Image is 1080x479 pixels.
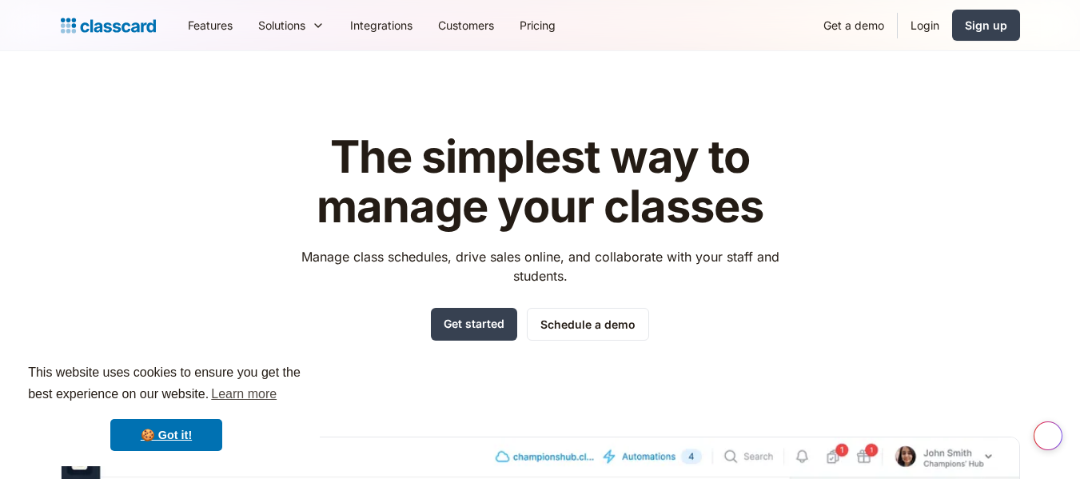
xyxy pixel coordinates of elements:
div: Solutions [245,7,337,43]
p: Manage class schedules, drive sales online, and collaborate with your staff and students. [286,247,794,285]
a: Sign up [952,10,1020,41]
span: This website uses cookies to ensure you get the best experience on our website. [28,363,305,406]
a: dismiss cookie message [110,419,222,451]
a: Schedule a demo [527,308,649,341]
div: Solutions [258,17,305,34]
h1: The simplest way to manage your classes [286,133,794,231]
a: Features [175,7,245,43]
div: Sign up [965,17,1007,34]
a: Customers [425,7,507,43]
a: learn more about cookies [209,382,279,406]
a: Pricing [507,7,568,43]
a: Integrations [337,7,425,43]
a: Login [898,7,952,43]
div: cookieconsent [13,348,320,466]
a: Get a demo [811,7,897,43]
a: Get started [431,308,517,341]
a: home [61,14,156,37]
